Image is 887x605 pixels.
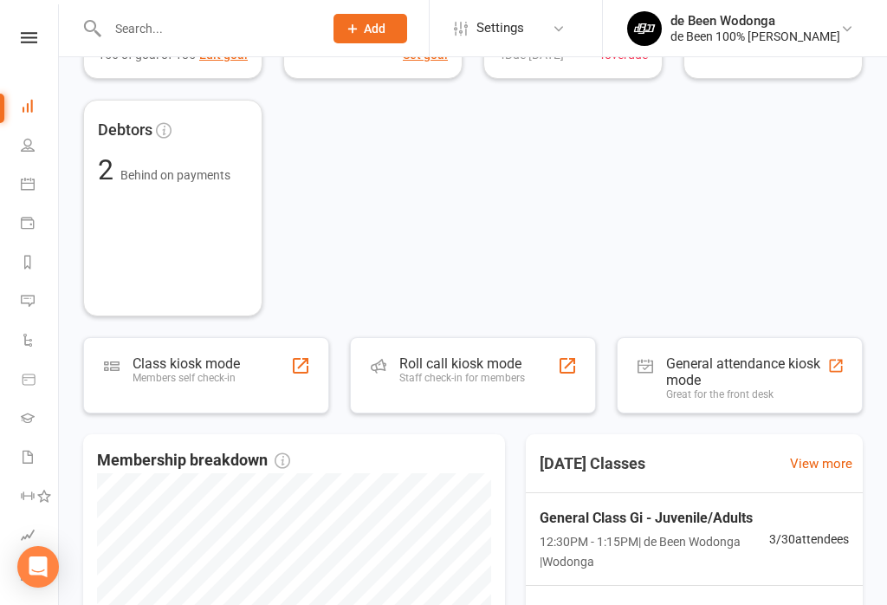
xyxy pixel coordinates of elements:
[17,546,59,588] div: Open Intercom Messenger
[21,244,60,283] a: Reports
[540,507,769,530] span: General Class Gi - Juvenile/Adults
[540,532,769,571] span: 12:30PM - 1:15PM | de Been Wodonga | Wodonga
[670,29,840,44] div: de Been 100% [PERSON_NAME]
[333,14,407,43] button: Add
[21,205,60,244] a: Payments
[476,9,524,48] span: Settings
[399,355,525,372] div: Roll call kiosk mode
[526,448,659,479] h3: [DATE] Classes
[627,11,662,46] img: thumb_image1710905826.png
[21,88,60,127] a: Dashboard
[133,355,240,372] div: Class kiosk mode
[21,166,60,205] a: Calendar
[98,153,120,186] span: 2
[120,168,230,182] span: Behind on payments
[98,118,152,143] span: Debtors
[97,448,290,473] span: Membership breakdown
[790,453,852,474] a: View more
[399,372,525,384] div: Staff check-in for members
[21,127,60,166] a: People
[670,13,840,29] div: de Been Wodonga
[364,22,385,36] span: Add
[769,530,849,549] span: 3 / 30 attendees
[666,388,827,400] div: Great for the front desk
[21,361,60,400] a: Product Sales
[666,355,827,388] div: General attendance kiosk mode
[102,16,311,41] input: Search...
[133,372,240,384] div: Members self check-in
[21,517,60,556] a: Assessments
